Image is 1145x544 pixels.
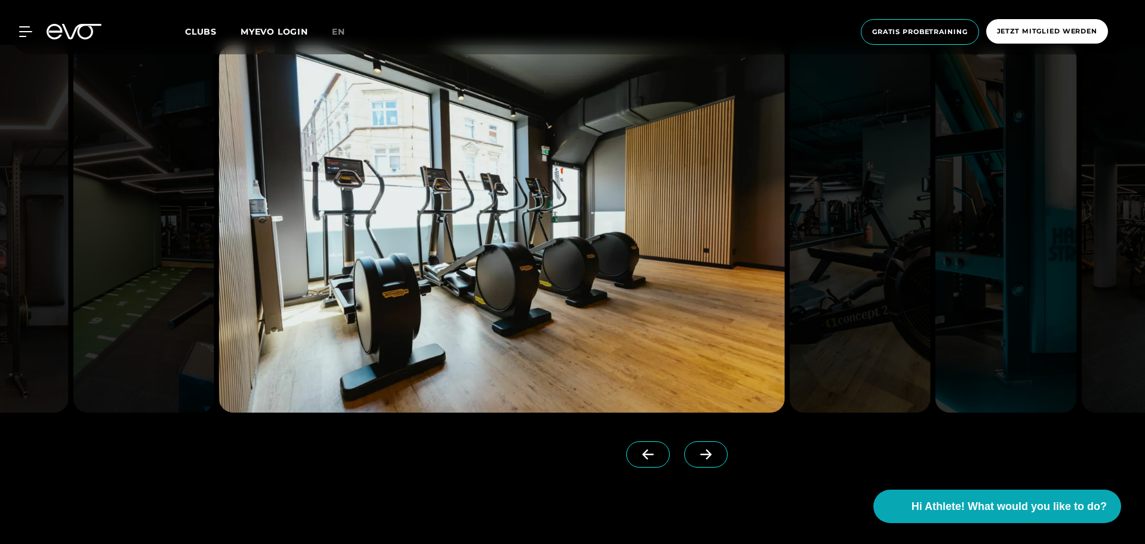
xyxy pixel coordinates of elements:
[857,19,983,45] a: Gratis Probetraining
[185,26,241,37] a: Clubs
[997,26,1097,36] span: Jetzt Mitglied werden
[873,490,1121,523] button: Hi Athlete! What would you like to do?
[935,45,1077,413] img: evofitness
[872,27,968,37] span: Gratis Probetraining
[332,25,359,39] a: en
[219,45,784,413] img: evofitness
[73,45,214,413] img: evofitness
[789,45,931,413] img: evofitness
[983,19,1112,45] a: Jetzt Mitglied werden
[185,26,217,37] span: Clubs
[912,499,1107,515] span: Hi Athlete! What would you like to do?
[332,26,345,37] span: en
[241,26,308,37] a: MYEVO LOGIN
